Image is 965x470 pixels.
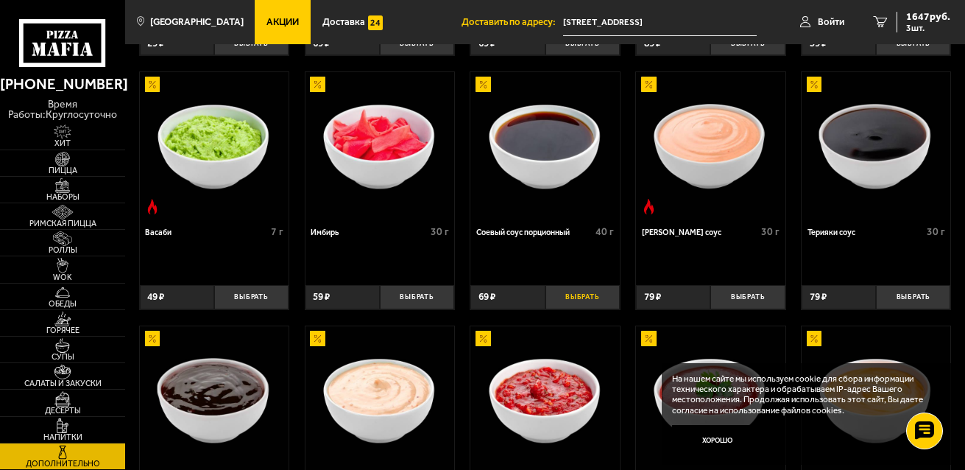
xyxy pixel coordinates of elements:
[818,17,844,27] span: Войти
[545,285,620,309] button: Выбрать
[311,228,426,237] div: Имбирь
[802,72,950,220] a: АкционныйТерияки соус
[637,72,784,220] img: Спайси соус
[470,72,619,220] a: АкционныйСоевый соус порционный
[145,77,160,91] img: Акционный
[305,72,454,220] a: АкционныйИмбирь
[368,15,383,30] img: 15daf4d41897b9f0e9f617042186c801.svg
[150,17,244,27] span: [GEOGRAPHIC_DATA]
[563,9,756,36] span: Санкт-Петербург, проспект Сизова, 32к1В
[472,72,619,220] img: Соевый соус порционный
[563,9,756,36] input: Ваш адрес доставки
[310,77,325,91] img: Акционный
[147,292,164,302] span: 49 ₽
[476,331,490,346] img: Акционный
[807,228,923,237] div: Терияки соус
[140,72,289,220] a: АкционныйОстрое блюдоВасаби
[322,17,365,27] span: Доставка
[313,292,330,302] span: 59 ₽
[807,77,821,91] img: Акционный
[306,72,453,220] img: Имбирь
[141,72,288,220] img: Васаби
[147,38,164,49] span: 29 ₽
[641,199,656,214] img: Острое блюдо
[431,225,449,238] span: 30 г
[672,373,933,415] p: На нашем сайте мы используем cookie для сбора информации технического характера и обрабатываем IP...
[380,285,454,309] button: Выбрать
[810,38,827,49] span: 59 ₽
[807,331,821,346] img: Акционный
[595,225,614,238] span: 40 г
[478,38,495,49] span: 69 ₽
[462,17,563,27] span: Доставить по адресу:
[145,331,160,346] img: Акционный
[906,12,950,22] span: 1647 руб.
[478,292,495,302] span: 69 ₽
[476,228,592,237] div: Соевый соус порционный
[641,331,656,346] img: Акционный
[641,77,656,91] img: Акционный
[906,24,950,32] span: 3 шт.
[145,228,266,237] div: Васаби
[636,72,785,220] a: АкционныйОстрое блюдоСпайси соус
[214,285,289,309] button: Выбрать
[761,225,780,238] span: 30 г
[313,38,330,49] span: 69 ₽
[876,285,950,309] button: Выбрать
[644,38,661,49] span: 89 ₽
[271,225,283,238] span: 7 г
[476,77,490,91] img: Акционный
[810,292,827,302] span: 79 ₽
[672,425,763,455] button: Хорошо
[266,17,299,27] span: Акции
[642,228,757,237] div: [PERSON_NAME] соус
[802,72,950,220] img: Терияки соус
[927,225,945,238] span: 30 г
[145,199,160,214] img: Острое блюдо
[310,331,325,346] img: Акционный
[710,285,785,309] button: Выбрать
[644,292,661,302] span: 79 ₽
